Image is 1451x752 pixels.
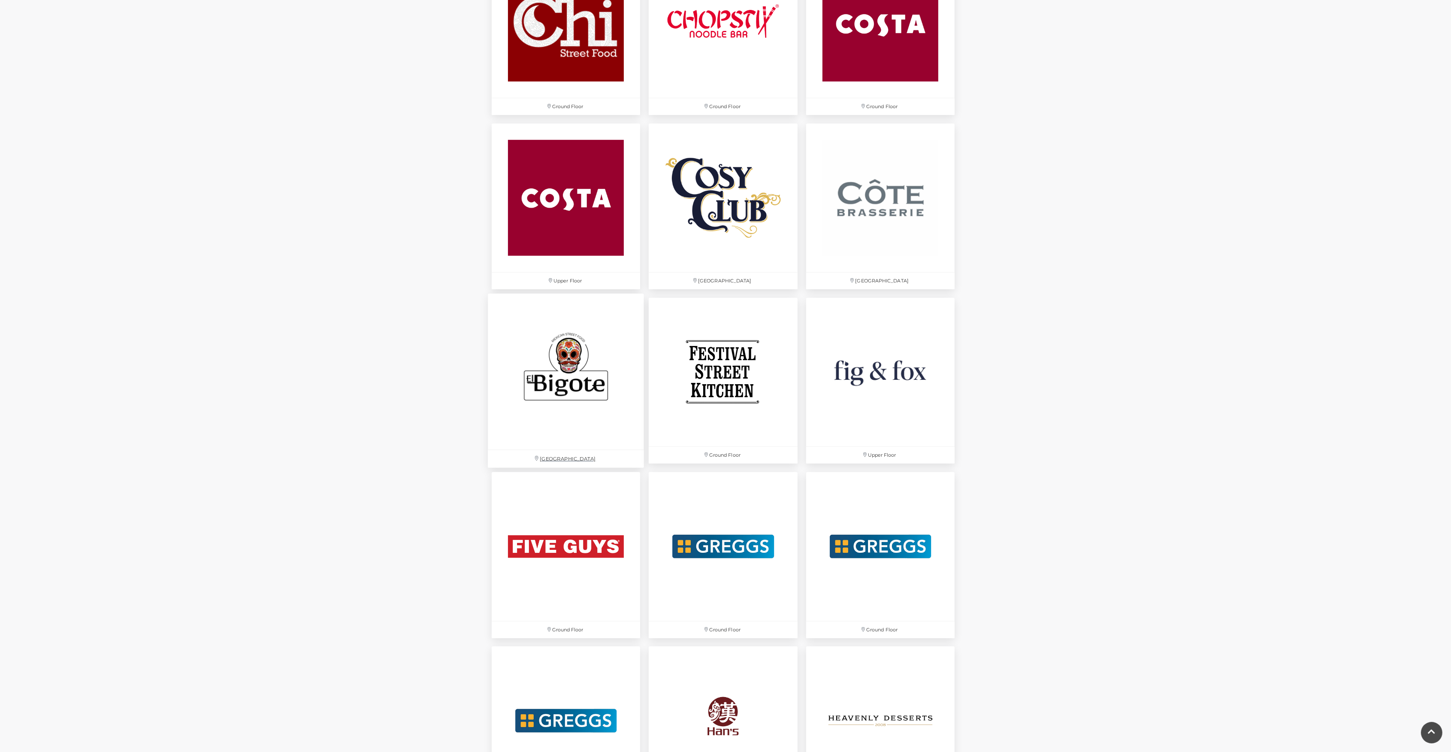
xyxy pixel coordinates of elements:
[649,622,797,638] p: Ground Floor
[487,119,644,294] a: Upper Floor
[802,468,959,642] a: Ground Floor
[806,622,955,638] p: Ground Floor
[484,289,649,473] a: [GEOGRAPHIC_DATA]
[644,294,801,468] a: Ground Floor
[806,273,955,289] p: [GEOGRAPHIC_DATA]
[492,98,640,115] p: Ground Floor
[806,447,955,464] p: Upper Floor
[802,119,959,294] a: [GEOGRAPHIC_DATA]
[802,294,959,468] a: Upper Floor
[492,273,640,289] p: Upper Floor
[644,119,801,294] a: [GEOGRAPHIC_DATA]
[649,447,797,464] p: Ground Floor
[649,98,797,115] p: Ground Floor
[806,98,955,115] p: Ground Floor
[488,450,644,468] p: [GEOGRAPHIC_DATA]
[644,468,801,642] a: Ground Floor
[649,273,797,289] p: [GEOGRAPHIC_DATA]
[492,622,640,638] p: Ground Floor
[487,468,644,642] a: Ground Floor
